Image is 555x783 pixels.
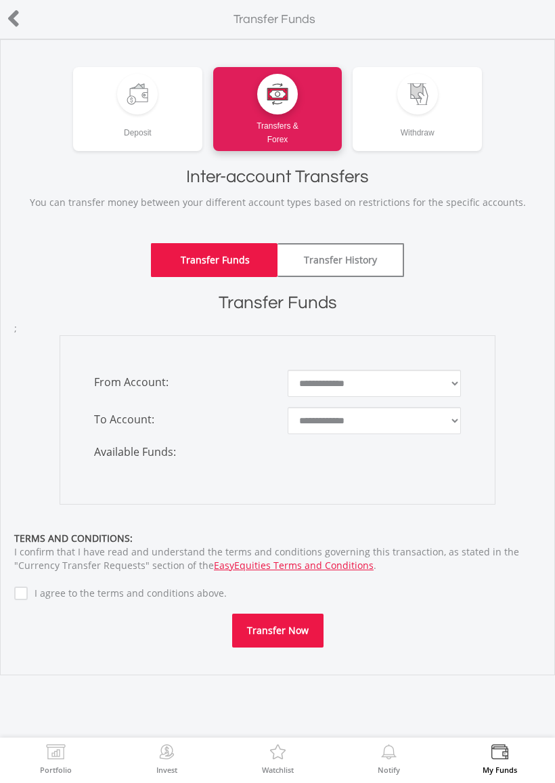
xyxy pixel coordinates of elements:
form: ; [14,322,541,648]
div: I confirm that I have read and understand the terms and conditions governing this transaction, as... [14,532,541,572]
img: Invest Now [156,744,177,763]
a: Portfolio [40,744,72,774]
h1: Inter-account Transfers [14,165,541,189]
label: Invest [156,766,177,774]
div: Transfers & Forex [213,114,342,146]
p: You can transfer money between your different account types based on restrictions for the specifi... [14,196,541,209]
a: Notify [378,744,400,774]
a: Watchlist [262,744,294,774]
label: Notify [378,766,400,774]
label: I agree to the terms and conditions above. [28,587,227,600]
label: Watchlist [262,766,294,774]
a: Transfer Funds [151,243,277,277]
a: Withdraw [353,67,482,151]
img: Watchlist [267,744,288,763]
img: View Funds [489,744,510,763]
a: Transfer History [277,243,404,277]
div: Deposit [73,114,202,140]
span: From Account: [84,370,277,394]
span: To Account: [84,407,277,431]
a: My Funds [483,744,517,774]
a: Deposit [73,67,202,151]
h1: Transfer Funds [14,291,541,315]
label: Portfolio [40,766,72,774]
a: Transfers &Forex [213,67,342,151]
button: Transfer Now [232,614,324,648]
img: View Notifications [378,744,399,763]
label: My Funds [483,766,517,774]
a: EasyEquities Terms and Conditions [214,559,374,572]
img: View Portfolio [45,744,66,763]
div: TERMS AND CONDITIONS: [14,532,541,545]
span: Available Funds: [84,444,277,460]
label: Transfer Funds [234,11,315,28]
div: Withdraw [353,114,482,140]
a: Invest [156,744,177,774]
